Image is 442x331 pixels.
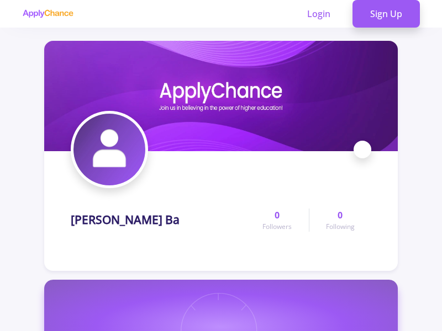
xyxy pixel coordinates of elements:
a: 0Following [309,209,371,232]
img: applychance logo text only [22,9,73,18]
span: Followers [262,222,292,232]
span: 0 [275,209,280,222]
h1: [PERSON_NAME] Ba [71,213,180,227]
span: 0 [338,209,343,222]
img: Fatemeh Bacover image [44,41,398,151]
span: Following [326,222,355,232]
a: 0Followers [246,209,308,232]
img: Fatemeh Baavatar [73,114,145,185]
